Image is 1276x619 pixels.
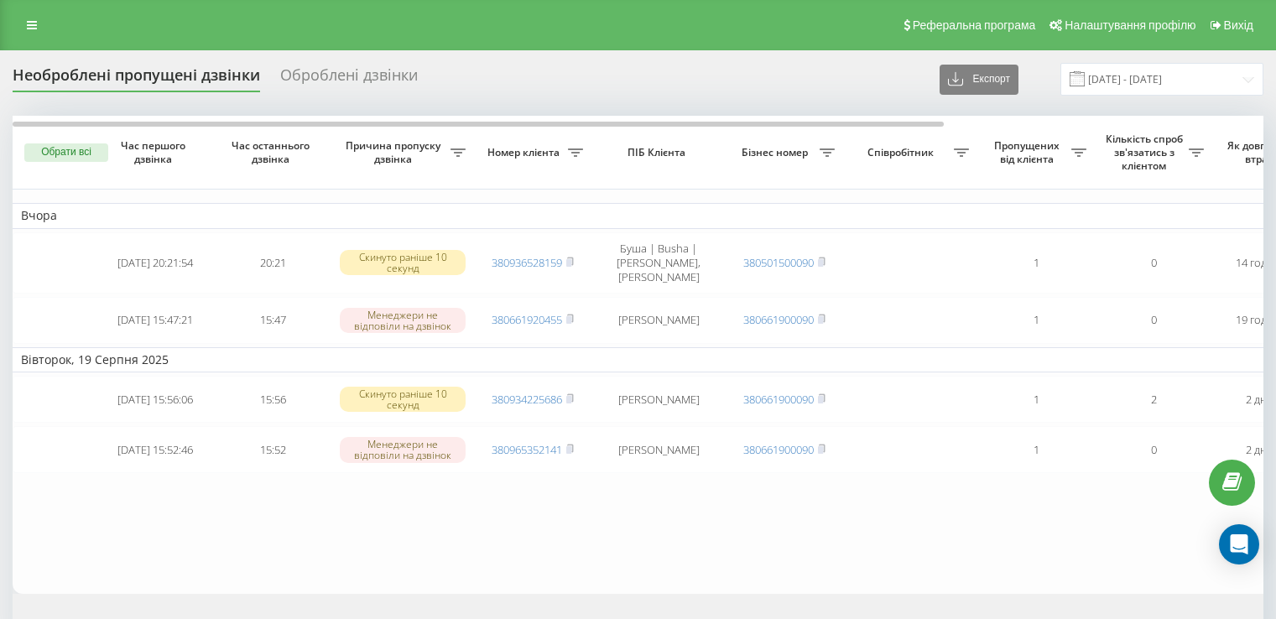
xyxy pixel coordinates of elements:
[340,437,466,462] div: Менеджери не відповіли на дзвінок
[913,18,1036,32] span: Реферальна програма
[940,65,1018,95] button: Експорт
[227,139,318,165] span: Час останнього дзвінка
[734,146,820,159] span: Бізнес номер
[852,146,954,159] span: Співробітник
[96,232,214,294] td: [DATE] 20:21:54
[977,232,1095,294] td: 1
[977,297,1095,344] td: 1
[591,232,726,294] td: Буша | Busha | [PERSON_NAME], [PERSON_NAME]
[492,255,562,270] a: 380936528159
[977,426,1095,473] td: 1
[1224,18,1253,32] span: Вихід
[492,442,562,457] a: 380965352141
[96,426,214,473] td: [DATE] 15:52:46
[214,376,331,423] td: 15:56
[1219,524,1259,564] div: Open Intercom Messenger
[743,392,814,407] a: 380661900090
[340,387,466,412] div: Скинуто раніше 10 секунд
[1103,133,1189,172] span: Кількість спроб зв'язатись з клієнтом
[606,146,711,159] span: ПІБ Клієнта
[96,376,214,423] td: [DATE] 15:56:06
[1095,376,1212,423] td: 2
[24,143,108,162] button: Обрати всі
[96,297,214,344] td: [DATE] 15:47:21
[110,139,201,165] span: Час першого дзвінка
[280,66,418,92] div: Оброблені дзвінки
[1095,232,1212,294] td: 0
[1095,297,1212,344] td: 0
[340,139,451,165] span: Причина пропуску дзвінка
[214,297,331,344] td: 15:47
[743,442,814,457] a: 380661900090
[492,392,562,407] a: 380934225686
[977,376,1095,423] td: 1
[214,426,331,473] td: 15:52
[492,312,562,327] a: 380661920455
[214,232,331,294] td: 20:21
[340,308,466,333] div: Менеджери не відповіли на дзвінок
[986,139,1071,165] span: Пропущених від клієнта
[482,146,568,159] span: Номер клієнта
[1065,18,1195,32] span: Налаштування профілю
[743,312,814,327] a: 380661900090
[13,66,260,92] div: Необроблені пропущені дзвінки
[591,376,726,423] td: [PERSON_NAME]
[340,250,466,275] div: Скинуто раніше 10 секунд
[1095,426,1212,473] td: 0
[743,255,814,270] a: 380501500090
[591,297,726,344] td: [PERSON_NAME]
[591,426,726,473] td: [PERSON_NAME]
